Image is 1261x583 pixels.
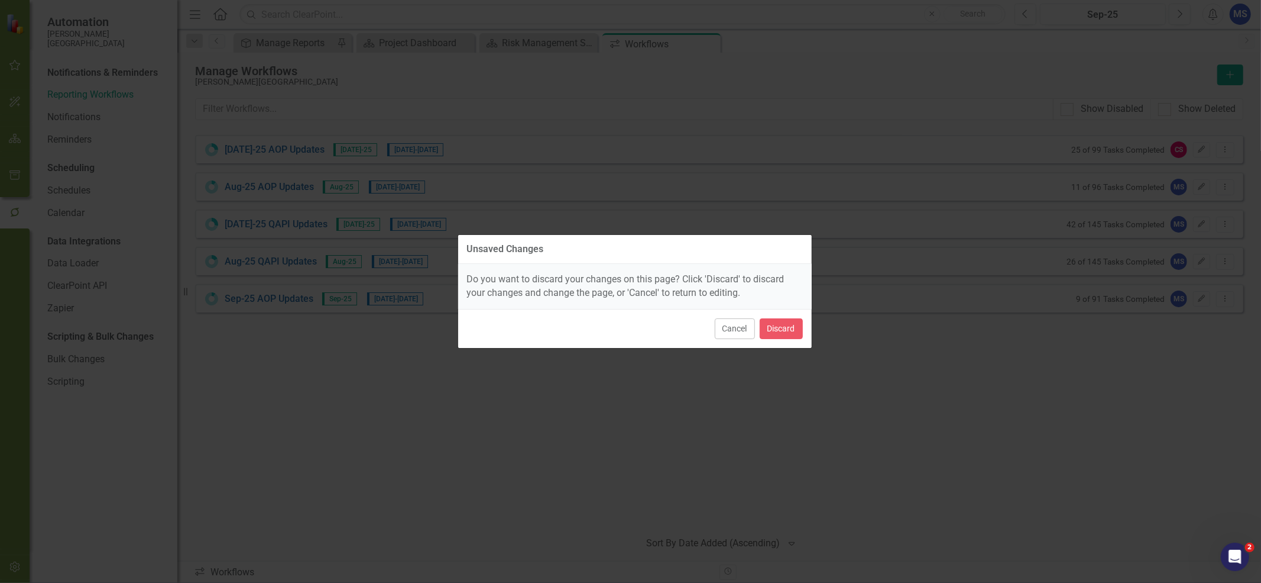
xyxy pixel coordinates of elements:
[467,244,544,255] div: Unsaved Changes
[1221,543,1249,571] iframe: Intercom live chat
[715,318,755,339] button: Cancel
[458,264,812,309] div: Do you want to discard your changes on this page? Click 'Discard' to discard your changes and cha...
[760,318,803,339] button: Discard
[1245,543,1254,552] span: 2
